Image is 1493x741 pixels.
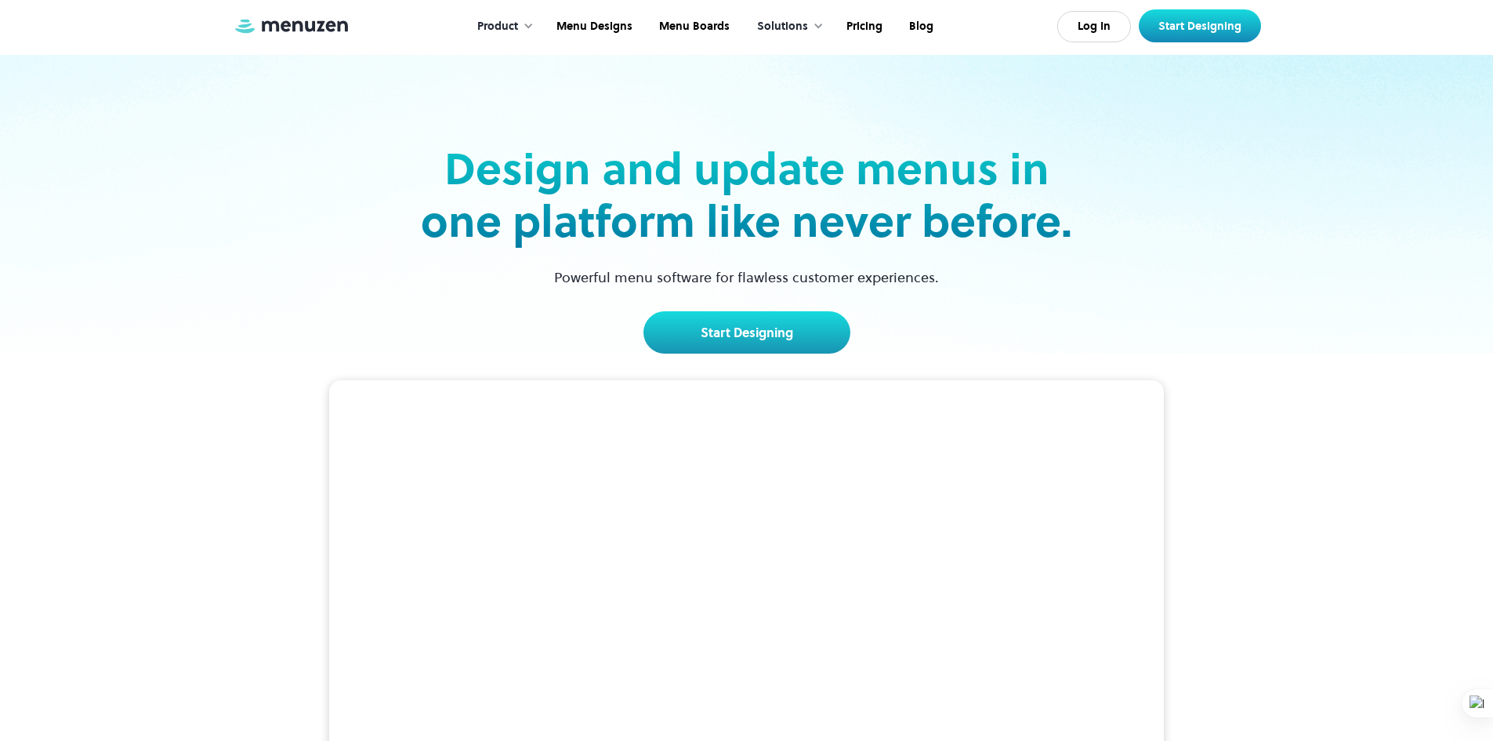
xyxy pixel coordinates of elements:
div: Product [462,2,542,51]
a: Start Designing [643,311,850,354]
a: Log In [1057,11,1131,42]
a: Menu Designs [542,2,644,51]
a: Pricing [832,2,894,51]
a: Menu Boards [644,2,741,51]
div: Solutions [757,18,808,35]
div: Product [477,18,518,35]
p: Powerful menu software for flawless customer experiences. [535,267,958,288]
a: Start Designing [1139,9,1261,42]
div: Solutions [741,2,832,51]
a: Blog [894,2,945,51]
h2: Design and update menus in one platform like never before. [416,143,1078,248]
